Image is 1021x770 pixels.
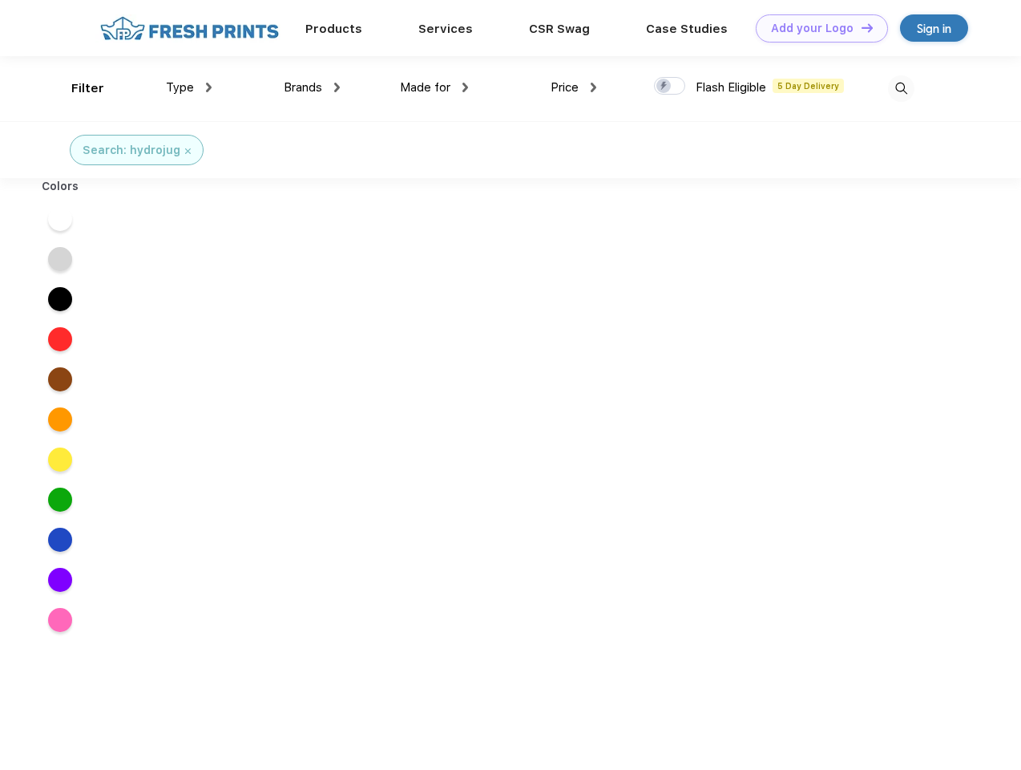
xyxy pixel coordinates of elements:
[334,83,340,92] img: dropdown.png
[83,142,180,159] div: Search: hydrojug
[462,83,468,92] img: dropdown.png
[917,19,951,38] div: Sign in
[71,79,104,98] div: Filter
[551,80,579,95] span: Price
[30,178,91,195] div: Colors
[305,22,362,36] a: Products
[95,14,284,43] img: fo%20logo%202.webp
[862,23,873,32] img: DT
[771,22,854,35] div: Add your Logo
[591,83,596,92] img: dropdown.png
[185,148,191,154] img: filter_cancel.svg
[773,79,844,93] span: 5 Day Delivery
[888,75,914,102] img: desktop_search.svg
[166,80,194,95] span: Type
[696,80,766,95] span: Flash Eligible
[284,80,322,95] span: Brands
[900,14,968,42] a: Sign in
[400,80,450,95] span: Made for
[206,83,212,92] img: dropdown.png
